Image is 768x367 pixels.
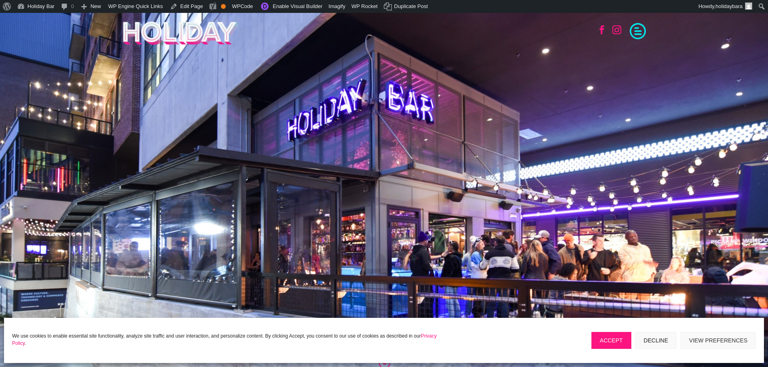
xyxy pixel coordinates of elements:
[608,21,626,39] a: Follow on Instagram
[591,332,631,349] button: Accept
[12,333,437,346] a: Privacy Policy
[221,4,226,9] div: OK
[12,332,448,347] p: We use cookies to enable essential site functionality, analyze site traffic and user interaction,...
[122,40,239,46] a: Holiday
[681,332,756,349] button: View preferences
[122,21,239,45] img: Holiday
[635,332,677,349] button: Decline
[716,3,743,9] span: holidaybara
[593,21,611,39] a: Follow on Facebook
